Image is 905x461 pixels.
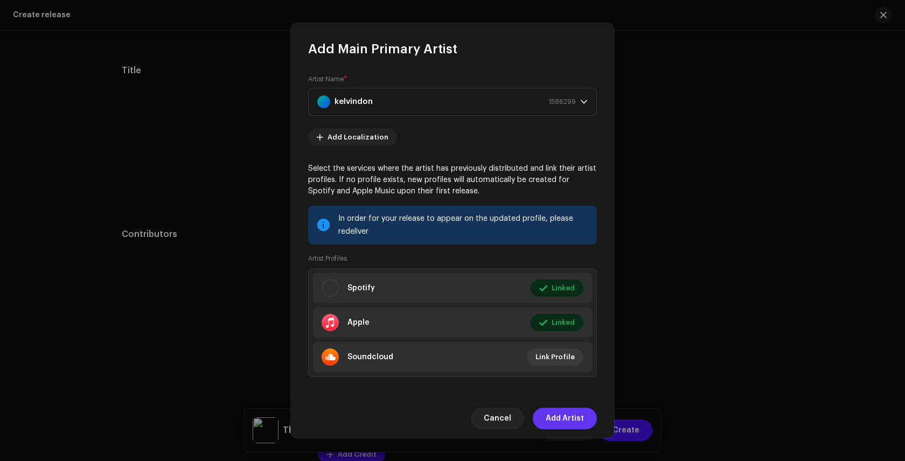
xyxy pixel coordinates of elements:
button: Add Artist [533,408,597,429]
strong: kelvindon [335,88,373,115]
p: Select the services where the artist has previously distributed and link their artist profiles. I... [308,163,597,197]
span: kelvindon [317,88,580,115]
button: Link Profile [527,348,583,366]
button: Linked [531,314,583,331]
span: Add Artist [546,408,584,429]
div: Soundcloud [347,353,393,361]
span: Add Localization [328,127,388,148]
div: Apple [347,318,370,327]
div: dropdown trigger [580,88,588,115]
div: In order for your release to appear on the updated profile, please redeliver [338,212,588,238]
button: Cancel [471,408,524,429]
span: Link Profile [535,346,575,368]
span: Add Main Primary Artist [308,40,457,58]
button: Add Localization [308,129,397,146]
button: Linked [531,280,583,297]
span: Cancel [484,408,511,429]
small: Artist Profiles [308,253,347,264]
span: 1586299 [548,88,576,115]
div: Spotify [347,284,375,292]
label: Artist Name [308,75,347,83]
span: Linked [552,312,575,333]
span: Linked [552,277,575,299]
